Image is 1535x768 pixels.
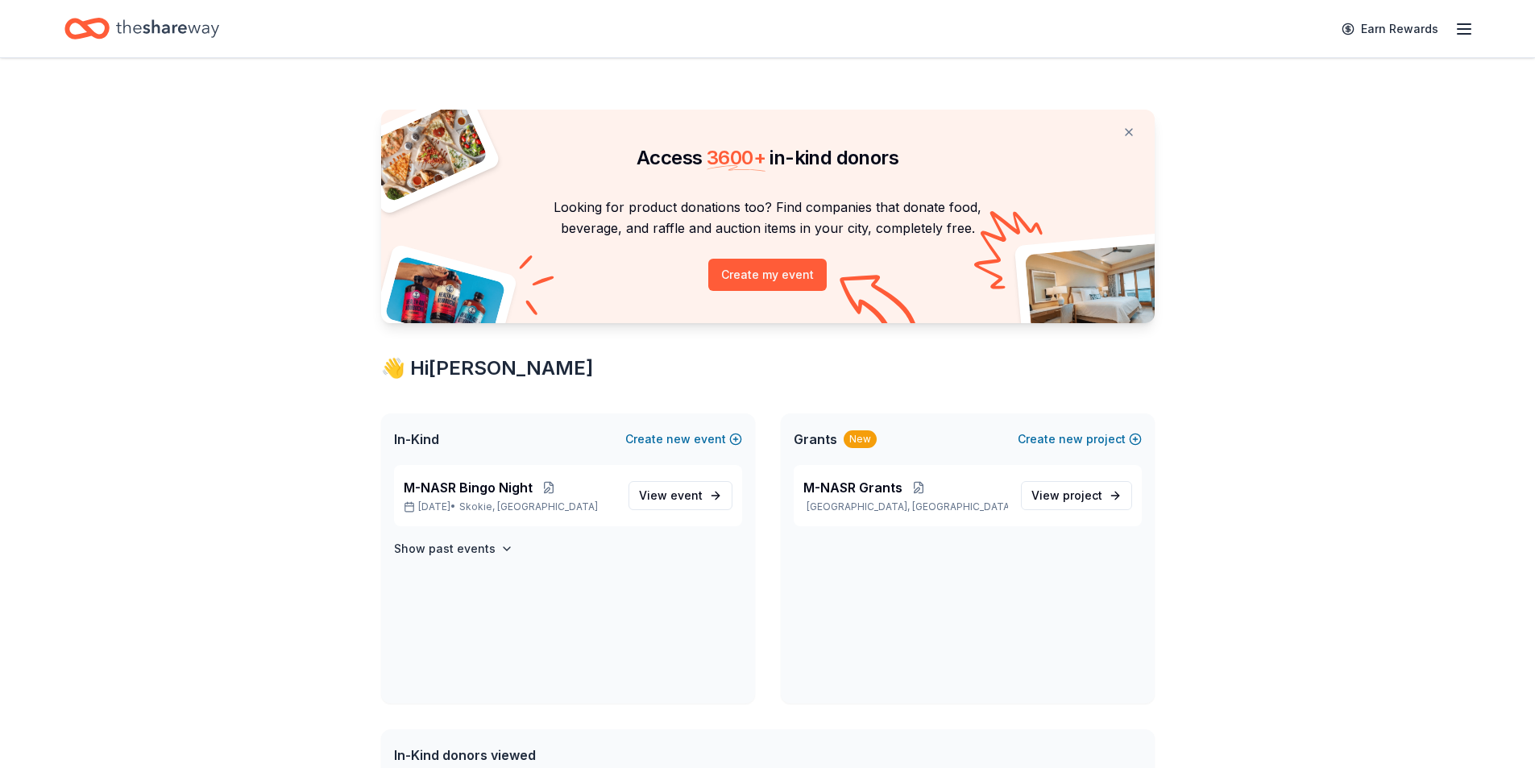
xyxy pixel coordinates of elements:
a: View project [1021,481,1132,510]
span: Grants [794,430,837,449]
span: M-NASR Grants [803,478,902,497]
a: View event [629,481,732,510]
span: project [1063,488,1102,502]
span: In-Kind [394,430,439,449]
span: M-NASR Bingo Night [404,478,533,497]
a: Home [64,10,219,48]
button: Createnewevent [625,430,742,449]
img: Curvy arrow [840,275,920,335]
span: event [670,488,703,502]
img: Pizza [363,100,488,203]
div: 👋 Hi [PERSON_NAME] [381,355,1155,381]
div: New [844,430,877,448]
span: View [639,486,703,505]
span: Access in-kind donors [637,146,898,169]
button: Create my event [708,259,827,291]
span: Skokie, [GEOGRAPHIC_DATA] [459,500,598,513]
p: [GEOGRAPHIC_DATA], [GEOGRAPHIC_DATA] [803,500,1008,513]
span: new [666,430,691,449]
a: Earn Rewards [1332,15,1448,44]
span: new [1059,430,1083,449]
span: 3600 + [707,146,765,169]
h4: Show past events [394,539,496,558]
div: In-Kind donors viewed [394,745,789,765]
span: View [1031,486,1102,505]
p: [DATE] • [404,500,616,513]
button: Show past events [394,539,513,558]
p: Looking for product donations too? Find companies that donate food, beverage, and raffle and auct... [400,197,1135,239]
button: Createnewproject [1018,430,1142,449]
